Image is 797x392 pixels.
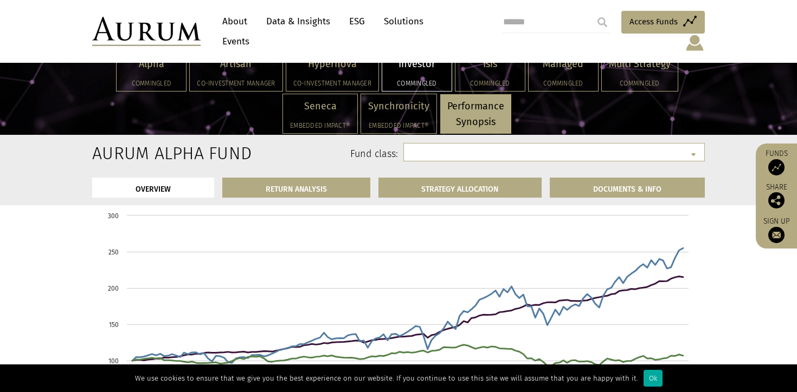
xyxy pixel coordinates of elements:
p: Performance Synopsis [447,99,504,130]
a: Sign up [761,217,792,243]
img: account-icon.svg [685,34,705,52]
label: Fund class: [197,147,398,161]
input: Submit [592,11,613,33]
h5: Commingled [462,80,518,87]
text: 100 [108,357,119,365]
h5: Commingled [124,80,179,87]
p: Hypernova [293,56,371,72]
div: Ok [644,370,663,387]
a: Funds [761,149,792,175]
p: Isis [462,56,518,72]
a: Data & Insights [261,11,336,31]
a: About [217,11,253,31]
img: Access Funds [768,159,785,175]
h5: Co-investment Manager [293,80,371,87]
a: Events [217,31,249,51]
h5: Co-investment Manager [197,80,275,87]
p: Managed [536,56,591,72]
text: 150 [109,321,119,329]
p: Investor [389,56,445,72]
a: Access Funds [621,11,705,34]
img: Aurum [92,17,201,46]
h5: Commingled [536,80,591,87]
img: Sign up to our newsletter [768,227,785,243]
a: ESG [344,11,370,31]
h5: Embedded Impact® [290,122,350,129]
h2: Aurum Alpha Fund [92,143,181,164]
a: DOCUMENTS & INFO [550,178,705,198]
h5: Commingled [389,80,445,87]
a: Solutions [378,11,429,31]
p: Seneca [290,99,350,114]
text: 200 [108,285,119,292]
text: 250 [108,249,119,256]
text: 300 [108,212,119,220]
a: STRATEGY ALLOCATION [378,178,542,198]
span: Access Funds [629,15,678,28]
p: Alpha [124,56,179,72]
h5: Commingled [609,80,671,87]
p: Multi Strategy [609,56,671,72]
a: RETURN ANALYSIS [222,178,370,198]
h5: Embedded Impact® [368,122,429,129]
p: Synchronicity [368,99,429,114]
div: Share [761,184,792,208]
img: Share this post [768,192,785,208]
p: Artisan [197,56,275,72]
